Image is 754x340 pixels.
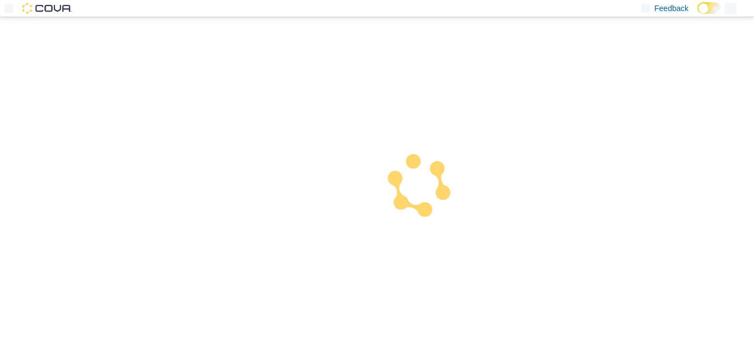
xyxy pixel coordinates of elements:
img: Cova [22,3,72,14]
input: Dark Mode [697,2,721,14]
img: cova-loader [377,146,460,229]
span: Feedback [655,3,688,14]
